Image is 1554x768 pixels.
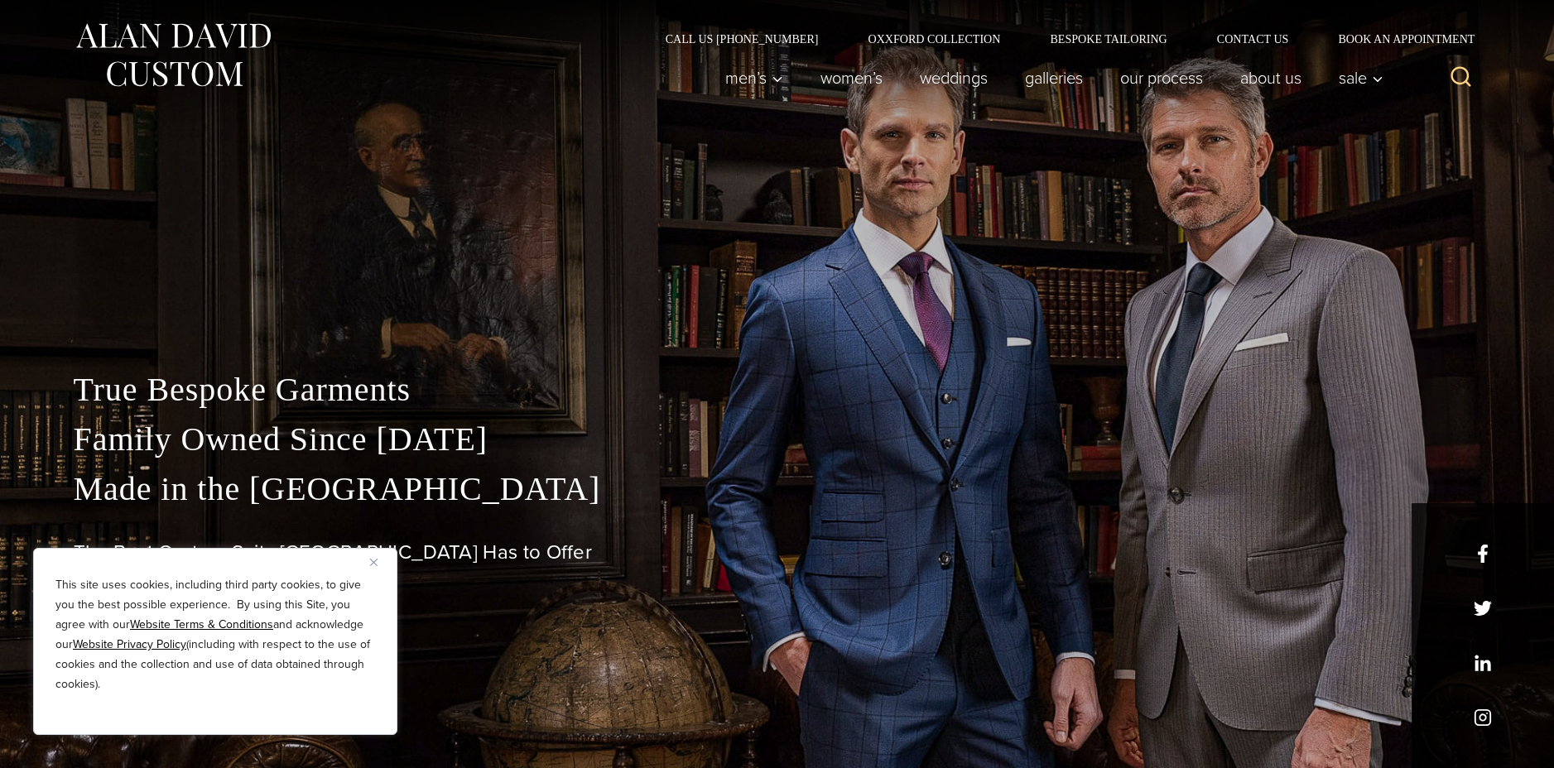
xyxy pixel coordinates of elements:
[1339,70,1383,86] span: Sale
[706,61,1392,94] nav: Primary Navigation
[74,18,272,92] img: Alan David Custom
[901,61,1006,94] a: weddings
[641,33,1481,45] nav: Secondary Navigation
[370,559,378,566] img: Close
[641,33,844,45] a: Call Us [PHONE_NUMBER]
[1221,61,1320,94] a: About Us
[1313,33,1480,45] a: Book an Appointment
[725,70,783,86] span: Men’s
[55,575,375,694] p: This site uses cookies, including third party cookies, to give you the best possible experience. ...
[370,552,390,572] button: Close
[1441,58,1481,98] button: View Search Form
[1025,33,1191,45] a: Bespoke Tailoring
[130,616,273,633] a: Website Terms & Conditions
[74,540,1481,564] h1: The Best Custom Suits [GEOGRAPHIC_DATA] Has to Offer
[1006,61,1101,94] a: Galleries
[1192,33,1314,45] a: Contact Us
[843,33,1025,45] a: Oxxford Collection
[74,365,1481,514] p: True Bespoke Garments Family Owned Since [DATE] Made in the [GEOGRAPHIC_DATA]
[73,636,186,653] a: Website Privacy Policy
[801,61,901,94] a: Women’s
[1101,61,1221,94] a: Our Process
